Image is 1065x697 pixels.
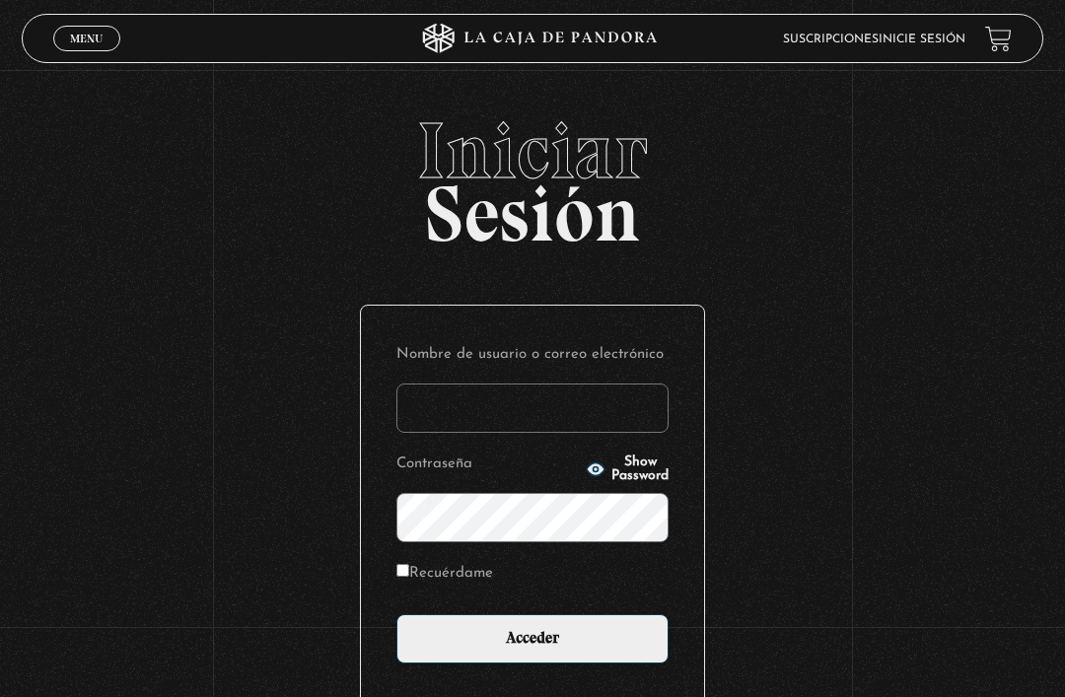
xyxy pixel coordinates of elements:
span: Menu [70,33,103,44]
span: Cerrar [64,49,110,63]
label: Nombre de usuario o correo electrónico [396,341,669,368]
button: Show Password [586,455,669,483]
a: View your shopping cart [985,26,1012,52]
input: Recuérdame [396,564,409,577]
label: Recuérdame [396,560,493,587]
label: Contraseña [396,451,580,477]
span: Iniciar [22,111,1044,190]
a: Suscripciones [783,34,879,45]
a: Inicie sesión [879,34,965,45]
h2: Sesión [22,111,1044,238]
span: Show Password [611,455,669,483]
input: Acceder [396,614,669,663]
